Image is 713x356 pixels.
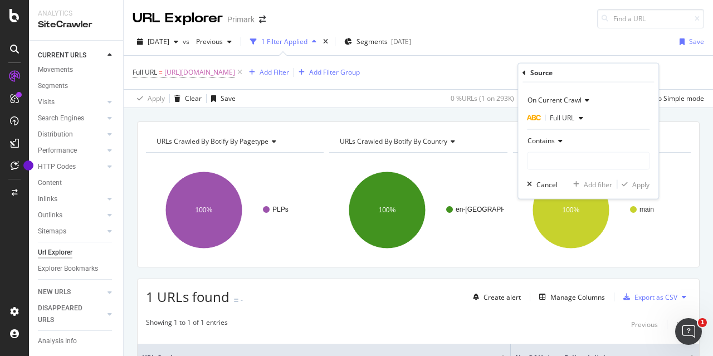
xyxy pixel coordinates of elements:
[38,226,66,237] div: Sitemaps
[154,133,314,150] h4: URLs Crawled By Botify By pagetype
[340,33,416,51] button: Segments[DATE]
[259,16,266,23] div: arrow-right-arrow-left
[38,286,104,298] a: NEW URLS
[133,9,223,28] div: URL Explorer
[38,177,62,189] div: Content
[329,162,504,259] svg: A chart.
[527,109,588,127] button: Full URL
[38,9,114,18] div: Analytics
[38,303,104,326] a: DISAPPEARED URLS
[618,94,704,103] div: Switch back to Simple mode
[451,94,514,103] div: 0 % URLs ( 1 on 293K )
[456,206,535,213] text: en-[GEOGRAPHIC_DATA]
[245,66,289,79] button: Add Filter
[170,90,202,108] button: Clear
[391,37,411,46] div: [DATE]
[38,209,62,221] div: Outlinks
[468,288,521,306] button: Create alert
[38,263,115,275] a: Explorer Bookmarks
[148,37,169,46] span: 2025 Aug. 31st
[528,95,582,105] span: On Current Crawl
[38,18,114,31] div: SiteCrawler
[38,303,94,326] div: DISAPPEARED URLS
[38,177,115,189] a: Content
[38,96,55,108] div: Visits
[340,136,447,146] span: URLs Crawled By Botify By country
[619,288,677,306] button: Export as CSV
[38,286,71,298] div: NEW URLS
[38,64,73,76] div: Movements
[356,37,388,46] span: Segments
[632,179,649,189] div: Apply
[207,90,236,108] button: Save
[689,37,704,46] div: Save
[631,320,658,329] div: Previous
[38,113,84,124] div: Search Engines
[227,14,255,25] div: Primark
[133,33,183,51] button: [DATE]
[38,129,73,140] div: Distribution
[38,80,115,92] a: Segments
[38,145,77,157] div: Performance
[272,206,289,213] text: PLPs
[38,129,104,140] a: Distribution
[185,94,202,103] div: Clear
[38,247,115,259] a: Url Explorer
[159,67,163,77] span: =
[294,66,360,79] button: Add Filter Group
[38,64,115,76] a: Movements
[234,299,238,302] img: Equal
[634,292,677,302] div: Export as CSV
[38,50,104,61] a: CURRENT URLS
[246,33,321,51] button: 1 Filter Applied
[639,206,654,213] text: main
[38,209,104,221] a: Outlinks
[379,206,396,214] text: 100%
[38,161,76,173] div: HTTP Codes
[597,9,704,28] input: Find a URL
[528,136,555,145] span: Contains
[38,335,115,347] a: Analysis Info
[675,318,702,345] iframe: Intercom live chat
[241,295,243,305] div: -
[562,206,579,214] text: 100%
[148,94,165,103] div: Apply
[146,287,229,306] span: 1 URLs found
[536,179,558,189] div: Cancel
[698,318,707,327] span: 1
[38,145,104,157] a: Performance
[164,65,235,80] span: [URL][DOMAIN_NAME]
[309,67,360,77] div: Add Filter Group
[550,113,574,123] span: Full URL
[133,67,157,77] span: Full URL
[484,292,521,302] div: Create alert
[38,113,104,124] a: Search Engines
[38,80,68,92] div: Segments
[38,247,72,259] div: Url Explorer
[192,37,223,46] span: Previous
[146,162,321,259] div: A chart.
[321,36,330,47] div: times
[550,292,605,302] div: Manage Columns
[569,179,612,190] button: Add filter
[221,94,236,103] div: Save
[530,68,553,77] div: Source
[146,318,228,331] div: Showing 1 to 1 of 1 entries
[38,161,104,173] a: HTTP Codes
[522,179,558,190] button: Cancel
[38,263,98,275] div: Explorer Bookmarks
[260,67,289,77] div: Add Filter
[196,206,213,214] text: 100%
[338,133,497,150] h4: URLs Crawled By Botify By country
[38,226,104,237] a: Sitemaps
[38,96,104,108] a: Visits
[535,290,605,304] button: Manage Columns
[261,37,307,46] div: 1 Filter Applied
[133,90,165,108] button: Apply
[675,33,704,51] button: Save
[513,162,688,259] div: A chart.
[192,33,236,51] button: Previous
[23,160,33,170] div: Tooltip anchor
[38,50,86,61] div: CURRENT URLS
[38,193,104,205] a: Inlinks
